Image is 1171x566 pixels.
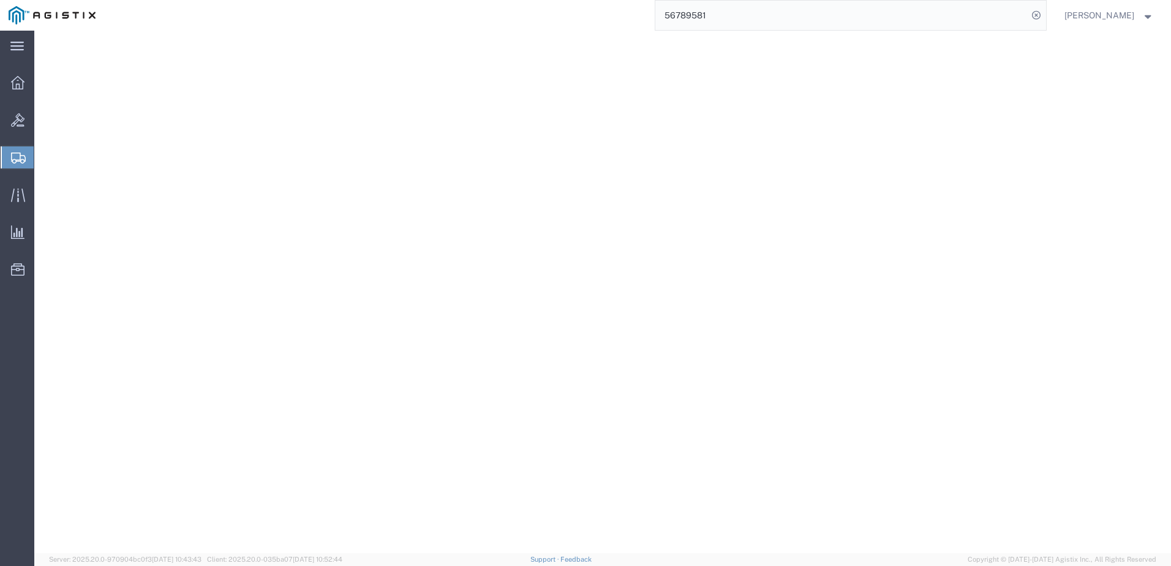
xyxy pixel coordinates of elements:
button: [PERSON_NAME] [1064,8,1154,23]
span: [DATE] 10:43:43 [152,556,201,563]
span: Copyright © [DATE]-[DATE] Agistix Inc., All Rights Reserved [968,554,1156,565]
span: Server: 2025.20.0-970904bc0f3 [49,556,201,563]
a: Feedback [560,556,592,563]
span: [DATE] 10:52:44 [293,556,342,563]
input: Search for shipment number, reference number [655,1,1028,30]
iframe: FS Legacy Container [34,31,1171,553]
span: Client: 2025.20.0-035ba07 [207,556,342,563]
span: Dylan Jewell [1064,9,1134,22]
a: Support [530,556,561,563]
img: logo [9,6,96,25]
